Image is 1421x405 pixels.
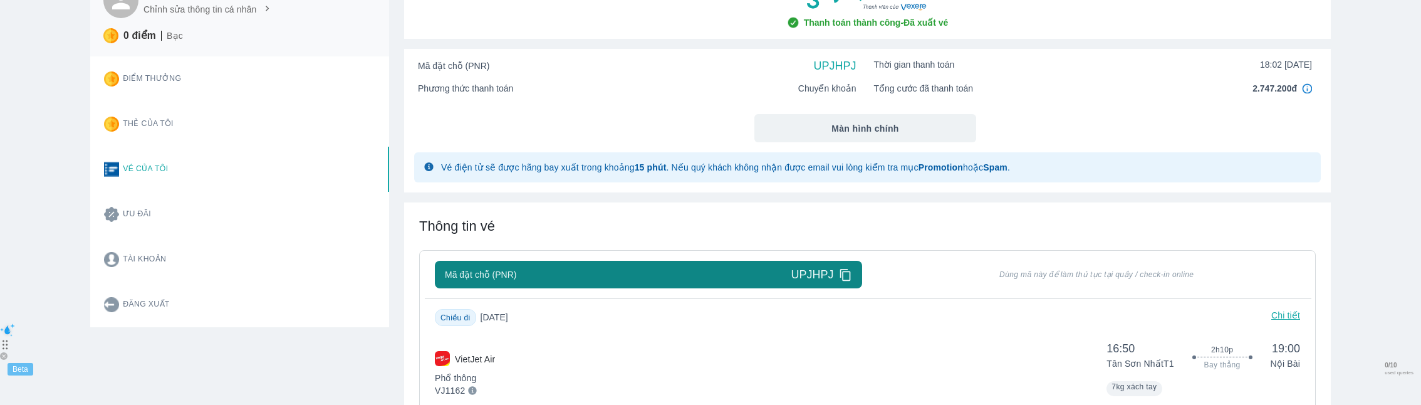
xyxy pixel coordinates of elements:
span: Thanh toán thành công - Đã xuất vé [804,16,949,29]
span: Thông tin vé [419,218,495,234]
span: [DATE] [481,311,518,323]
span: Dùng mã này để làm thủ tục tại quầy / check-in online [893,270,1301,280]
button: Tài khoản [94,237,320,282]
button: Đăng xuất [94,282,320,327]
img: ticket [104,162,119,177]
img: account [104,252,119,267]
span: Thời gian thanh toán [874,58,955,71]
p: Tân Sơn Nhất T1 [1106,357,1174,370]
div: Beta [8,363,33,376]
p: 0 điểm [123,29,156,42]
strong: Promotion [919,162,963,172]
span: 2h10p [1211,345,1233,355]
button: Ưu đãi [94,192,320,237]
span: 18:02 [DATE] [1260,58,1312,71]
strong: Spam [983,162,1007,172]
img: star [104,71,119,87]
img: logout [104,297,119,312]
p: Nội Bài [1271,357,1300,370]
span: UPJHPJ [814,58,856,73]
p: Phổ thông [435,372,495,384]
span: 16:50 [1106,341,1174,356]
button: Thẻ của tôi [94,102,320,147]
img: check-circle [787,16,799,29]
p: VietJet Air [455,353,495,366]
p: Chỉnh sửa thông tin cá nhân [143,3,257,16]
img: glyph [424,162,434,171]
button: Vé của tôi [94,147,320,192]
p: Bạc [167,29,183,42]
span: Mã đặt chỗ (PNR) [418,60,489,72]
strong: 15 phút [635,162,667,172]
span: Bay thẳng [1204,360,1241,370]
span: Vé điện tử sẽ được hãng bay xuất trong khoảng . Nếu quý khách không nhận được email vui lòng kiểm... [441,162,1010,172]
button: Điểm thưởng [94,56,320,102]
span: Tổng cước đã thanh toán [874,82,974,95]
img: in4 [1302,83,1312,93]
span: Phương thức thanh toán [418,82,513,95]
p: VJ1162 [435,384,465,397]
p: Chi tiết [1271,309,1300,326]
span: Màn hình chính [831,122,899,135]
span: 2.747.200đ [1252,82,1297,95]
span: used queries [1385,370,1413,376]
span: Chiều đi [440,313,471,322]
div: Card thong tin user [90,56,389,327]
span: 0 / 10 [1385,362,1413,370]
img: star [104,117,119,132]
span: Mã đặt chỗ (PNR) [445,268,516,281]
img: promotion [104,207,119,222]
span: UPJHPJ [791,267,834,282]
span: 7kg xách tay [1111,382,1157,391]
img: star [103,28,118,43]
span: Chuyển khoản [798,82,856,95]
button: Màn hình chính [754,114,977,142]
span: 19:00 [1271,341,1300,356]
